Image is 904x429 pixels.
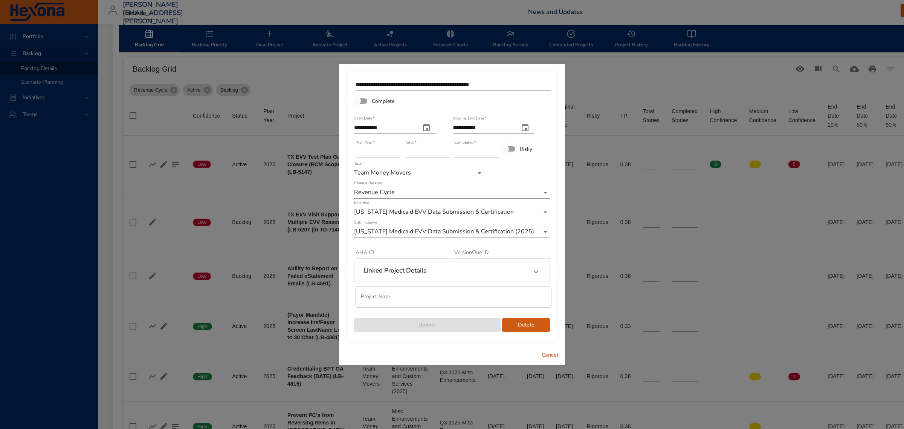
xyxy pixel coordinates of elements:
[363,267,426,274] h6: Linked Project Details
[520,145,532,153] span: Risky
[538,348,562,362] button: Cancel
[354,201,369,205] label: Initiative
[508,320,544,330] span: Delete
[354,162,363,166] label: Team
[354,181,382,185] label: Change Backlog
[516,119,534,137] button: original end date
[417,119,435,137] button: start date
[354,116,375,121] label: Start Date
[372,97,394,105] span: Complete
[502,318,550,332] button: Delete
[354,221,377,225] label: Sub Initiative
[453,116,486,121] label: Original End Date
[454,141,476,145] label: Completed
[354,167,484,179] div: Team Money Movers
[356,141,374,145] label: Plan Year
[354,206,550,218] div: [US_STATE] Medicaid EVV Data Submission & Certification
[354,262,550,281] div: Linked Project Details
[405,141,416,145] label: Total
[354,226,550,238] div: [US_STATE] Medicaid EVV Data Submission & Certification (2025)
[354,187,550,199] div: Revenue Cycle
[541,351,559,360] span: Cancel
